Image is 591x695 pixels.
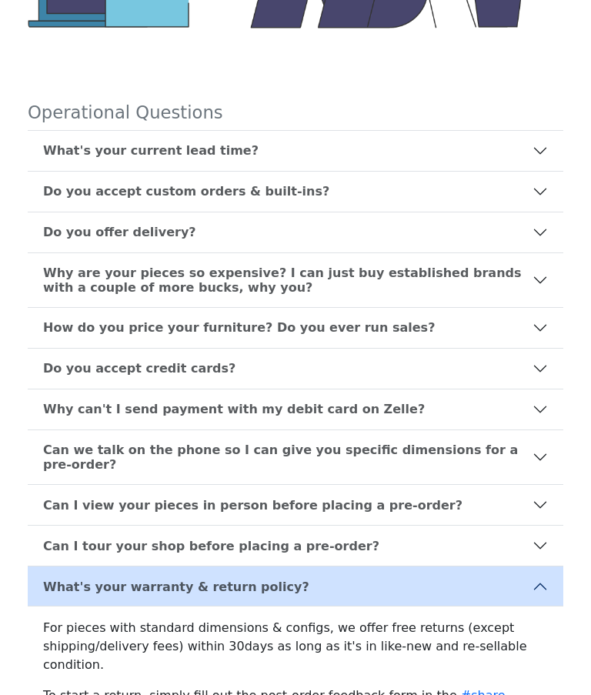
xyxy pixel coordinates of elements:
[28,212,563,252] button: Do you offer delivery?
[43,539,379,553] b: Can I tour your shop before placing a pre-order?
[43,580,309,594] b: What's your warranty & return policy?
[43,225,196,239] b: Do you offer delivery?
[28,349,563,389] button: Do you accept credit cards?
[28,308,563,348] button: How do you price your furniture? Do you ever run sales?
[28,566,563,606] button: What's your warranty & return policy?
[28,253,563,307] button: Why are your pieces so expensive? I can just buy established brands with a couple of more bucks, ...
[43,361,235,376] b: Do you accept credit cards?
[28,131,563,171] button: What's your current lead time?
[43,143,259,158] b: What's your current lead time?
[28,172,563,212] button: Do you accept custom orders & built-ins?
[28,102,563,123] h4: Operational Questions
[43,266,533,295] b: Why are your pieces so expensive? I can just buy established brands with a couple of more bucks, ...
[28,485,563,525] button: Can I view your pieces in person before placing a pre-order?
[43,498,462,513] b: Can I view your pieces in person before placing a pre-order?
[28,430,563,484] button: Can we talk on the phone so I can give you specific dimensions for a pre-order?
[28,526,563,566] button: Can I tour your shop before placing a pre-order?
[43,619,548,674] p: For pieces with standard dimensions & configs, we offer free returns (except shipping/delivery fe...
[43,402,425,416] b: Why can't I send payment with my debit card on Zelle?
[43,184,329,199] b: Do you accept custom orders & built-ins?
[43,320,435,335] b: How do you price your furniture? Do you ever run sales?
[28,389,563,429] button: Why can't I send payment with my debit card on Zelle?
[43,443,533,472] b: Can we talk on the phone so I can give you specific dimensions for a pre-order?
